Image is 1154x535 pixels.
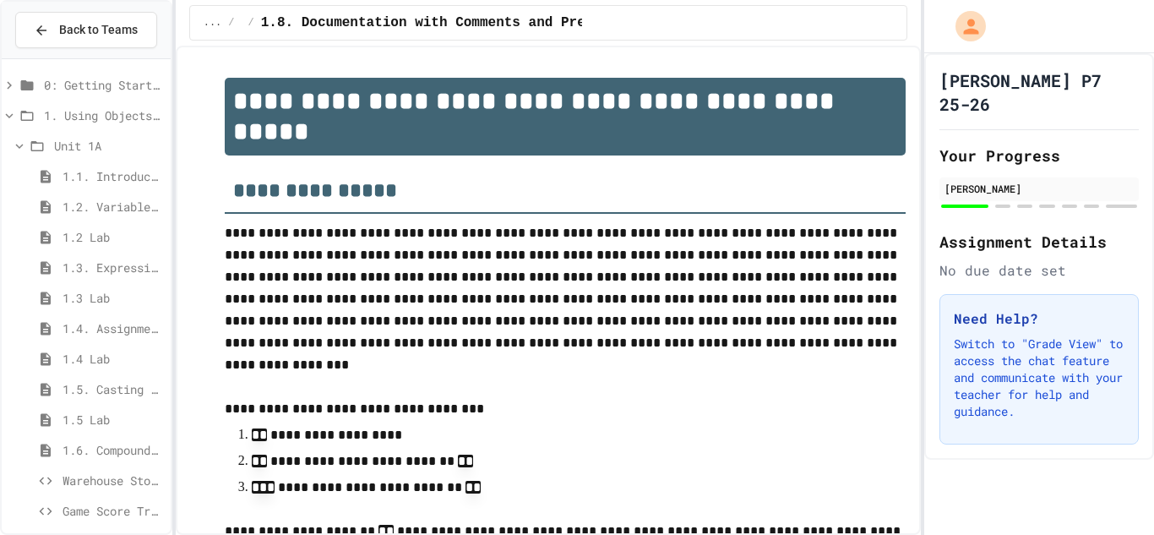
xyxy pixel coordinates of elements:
span: / [248,16,254,30]
span: Unit 1A [54,137,164,155]
span: ... [204,16,222,30]
h2: Your Progress [939,144,1139,167]
span: 1.3 Lab [63,289,164,307]
p: Switch to "Grade View" to access the chat feature and communicate with your teacher for help and ... [954,336,1124,420]
span: / [228,16,234,30]
span: Warehouse Stock Calculator [63,472,164,489]
span: Game Score Tracker [63,502,164,520]
div: My Account [938,7,990,46]
h2: Assignment Details [939,230,1139,254]
span: 1.2. Variables and Data Types [63,198,164,216]
span: 1.3. Expressions and Output [New] [63,259,164,276]
span: 0: Getting Started [44,76,164,94]
button: Back to Teams [15,12,157,48]
div: No due date set [939,260,1139,281]
span: 1.4 Lab [63,350,164,368]
span: 1.4. Assignment and Input [63,319,164,337]
h3: Need Help? [954,308,1124,329]
span: 1.8. Documentation with Comments and Preconditions [261,13,667,33]
span: 1.1. Introduction to Algorithms, Programming, and Compilers [63,167,164,185]
h1: [PERSON_NAME] P7 25-26 [939,68,1139,116]
div: [PERSON_NAME] [944,181,1134,196]
span: 1.6. Compound Assignment Operators [63,441,164,459]
span: 1.5 Lab [63,411,164,429]
iframe: chat widget [1083,467,1137,518]
span: Back to Teams [59,21,138,39]
span: 1.5. Casting and Ranges of Values [63,380,164,398]
span: 1. Using Objects and Methods [44,106,164,124]
span: 1.2 Lab [63,228,164,246]
iframe: chat widget [1014,394,1137,466]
